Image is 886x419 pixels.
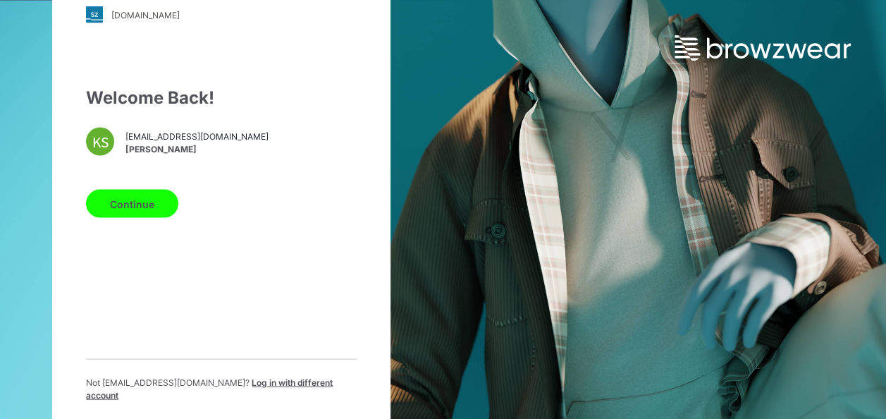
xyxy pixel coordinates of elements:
[125,130,269,142] span: [EMAIL_ADDRESS][DOMAIN_NAME]
[111,9,180,20] div: [DOMAIN_NAME]
[86,6,103,23] img: stylezone-logo.562084cfcfab977791bfbf7441f1a819.svg
[86,128,114,156] div: KS
[86,85,357,111] div: Welcome Back!
[86,6,357,23] a: [DOMAIN_NAME]
[675,35,851,61] img: browzwear-logo.e42bd6dac1945053ebaf764b6aa21510.svg
[125,142,269,155] span: [PERSON_NAME]
[86,190,178,218] button: Continue
[86,377,357,402] p: Not [EMAIL_ADDRESS][DOMAIN_NAME] ?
